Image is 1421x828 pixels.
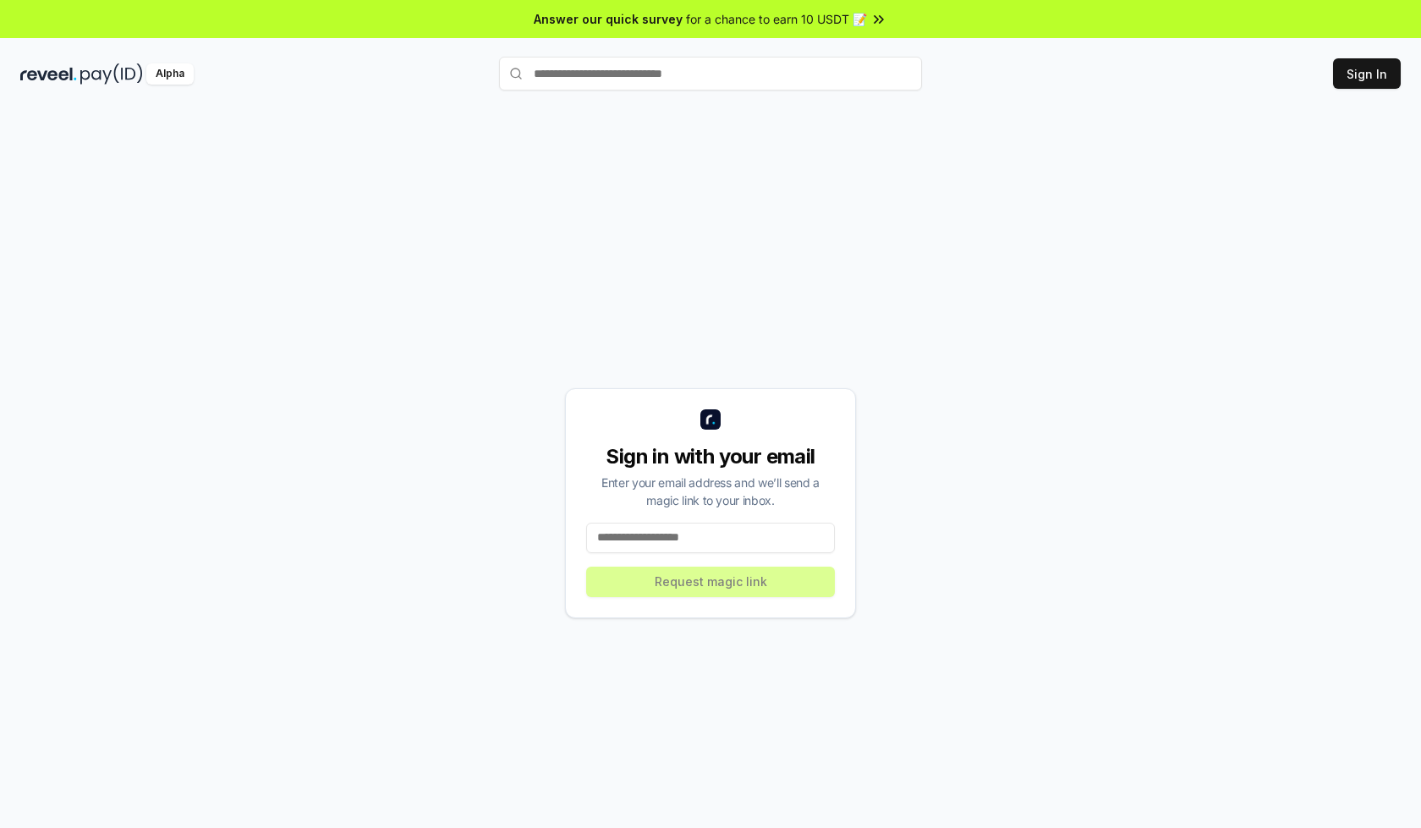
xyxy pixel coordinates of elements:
[700,409,721,430] img: logo_small
[146,63,194,85] div: Alpha
[686,10,867,28] span: for a chance to earn 10 USDT 📝
[586,474,835,509] div: Enter your email address and we’ll send a magic link to your inbox.
[534,10,683,28] span: Answer our quick survey
[20,63,77,85] img: reveel_dark
[1333,58,1401,89] button: Sign In
[80,63,143,85] img: pay_id
[586,443,835,470] div: Sign in with your email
